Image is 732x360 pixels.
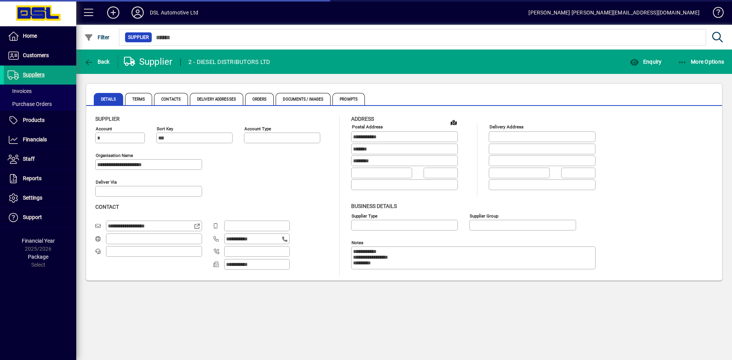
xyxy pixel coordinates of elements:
[23,156,35,162] span: Staff
[276,93,331,105] span: Documents / Images
[4,130,76,149] a: Financials
[95,116,120,122] span: Supplier
[96,179,117,185] mat-label: Deliver via
[23,117,45,123] span: Products
[23,33,37,39] span: Home
[4,150,76,169] a: Staff
[96,126,112,131] mat-label: Account
[528,6,700,19] div: [PERSON_NAME] [PERSON_NAME][EMAIL_ADDRESS][DOMAIN_NAME]
[352,213,377,218] mat-label: Supplier type
[23,136,47,142] span: Financials
[332,93,365,105] span: Prompts
[4,111,76,130] a: Products
[124,56,173,68] div: Supplier
[82,30,112,44] button: Filter
[4,189,76,208] a: Settings
[676,55,726,69] button: More Options
[157,126,173,131] mat-label: Sort key
[8,88,32,94] span: Invoices
[96,153,133,158] mat-label: Organisation name
[4,208,76,227] a: Support
[4,85,76,98] a: Invoices
[150,6,198,19] div: DSL Automotive Ltd
[4,98,76,110] a: Purchase Orders
[352,240,363,245] mat-label: Notes
[245,93,274,105] span: Orders
[4,46,76,65] a: Customers
[125,93,152,105] span: Terms
[23,195,42,201] span: Settings
[707,2,722,26] a: Knowledge Base
[154,93,188,105] span: Contacts
[351,116,374,122] span: Address
[125,6,150,19] button: Profile
[470,213,498,218] mat-label: Supplier group
[84,59,110,65] span: Back
[351,203,397,209] span: Business details
[630,59,661,65] span: Enquiry
[128,34,149,41] span: Supplier
[82,55,112,69] button: Back
[22,238,55,244] span: Financial Year
[101,6,125,19] button: Add
[95,204,119,210] span: Contact
[94,93,123,105] span: Details
[23,214,42,220] span: Support
[23,52,49,58] span: Customers
[4,27,76,46] a: Home
[8,101,52,107] span: Purchase Orders
[23,72,45,78] span: Suppliers
[23,175,42,181] span: Reports
[76,55,118,69] app-page-header-button: Back
[4,169,76,188] a: Reports
[628,55,663,69] button: Enquiry
[448,116,460,128] a: View on map
[188,56,270,68] div: 2 - DIESEL DISTRIBUTORS LTD
[84,34,110,40] span: Filter
[190,93,243,105] span: Delivery Addresses
[244,126,271,131] mat-label: Account Type
[678,59,724,65] span: More Options
[28,254,48,260] span: Package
